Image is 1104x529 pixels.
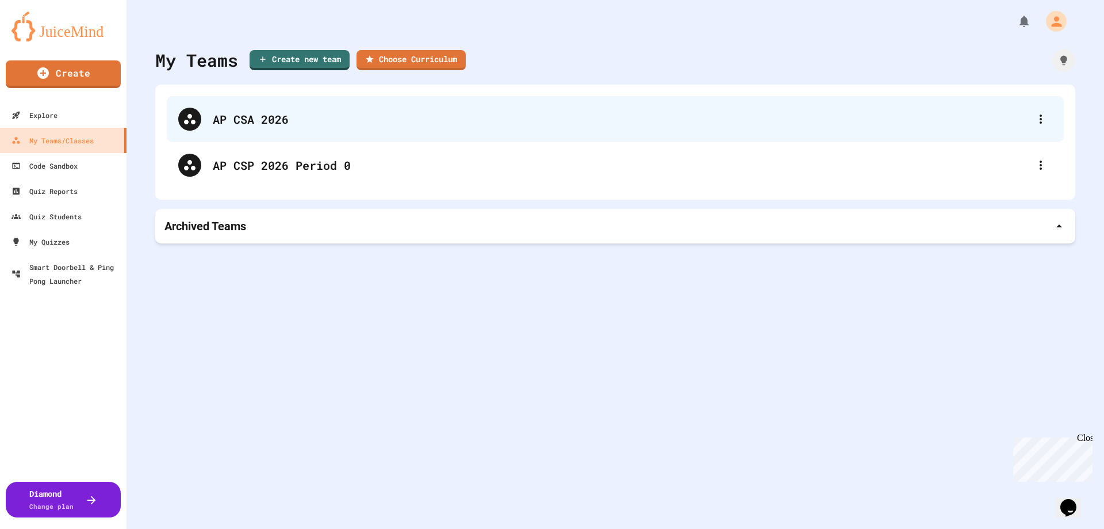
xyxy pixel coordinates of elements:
div: Chat with us now!Close [5,5,79,73]
div: Quiz Students [11,210,82,223]
div: My Notifications [996,12,1034,31]
img: logo-orange.svg [11,12,115,41]
div: Explore [11,108,57,122]
a: Create new team [250,50,350,70]
span: Change plan [29,502,74,511]
div: AP CSA 2026 [213,111,1029,128]
div: Code Sandbox [11,159,78,173]
iframe: chat widget [1009,433,1092,482]
div: Diamond [29,488,74,512]
div: My Teams/Classes [11,134,94,147]
button: DiamondChange plan [6,482,121,517]
div: My Teams [155,47,238,73]
a: Choose Curriculum [356,50,466,70]
div: Smart Doorbell & Ping Pong Launcher [11,260,122,288]
div: My Account [1034,8,1069,35]
div: How it works [1052,49,1075,72]
div: AP CSP 2026 Period 0 [167,142,1064,188]
p: Archived Teams [164,218,246,234]
div: AP CSA 2026 [167,96,1064,142]
a: Create [6,60,121,88]
iframe: chat widget [1056,483,1092,517]
div: Quiz Reports [11,184,78,198]
div: My Quizzes [11,235,70,249]
div: AP CSP 2026 Period 0 [213,157,1029,174]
